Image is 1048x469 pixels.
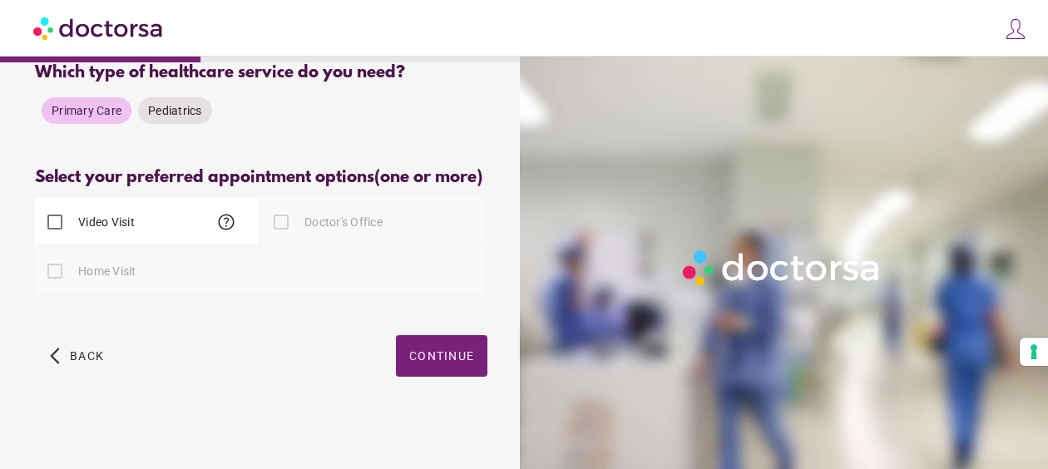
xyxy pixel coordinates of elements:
[75,214,135,230] label: Video Visit
[374,168,482,187] span: (one or more)
[52,104,121,117] span: Primary Care
[1004,17,1027,41] img: icons8-customer-100.png
[396,335,487,377] button: Continue
[33,9,165,47] img: Doctorsa.com
[35,168,487,187] div: Select your preferred appointment options
[216,212,236,232] span: help
[409,349,474,363] span: Continue
[75,263,136,279] label: Home Visit
[148,104,202,117] span: Pediatrics
[35,63,487,82] div: Which type of healthcare service do you need?
[70,349,104,363] span: Back
[1020,338,1048,366] button: Your consent preferences for tracking technologies
[43,335,111,377] button: arrow_back_ios Back
[301,214,383,230] label: Doctor's Office
[677,244,887,291] img: Logo-Doctorsa-trans-White-partial-flat.png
